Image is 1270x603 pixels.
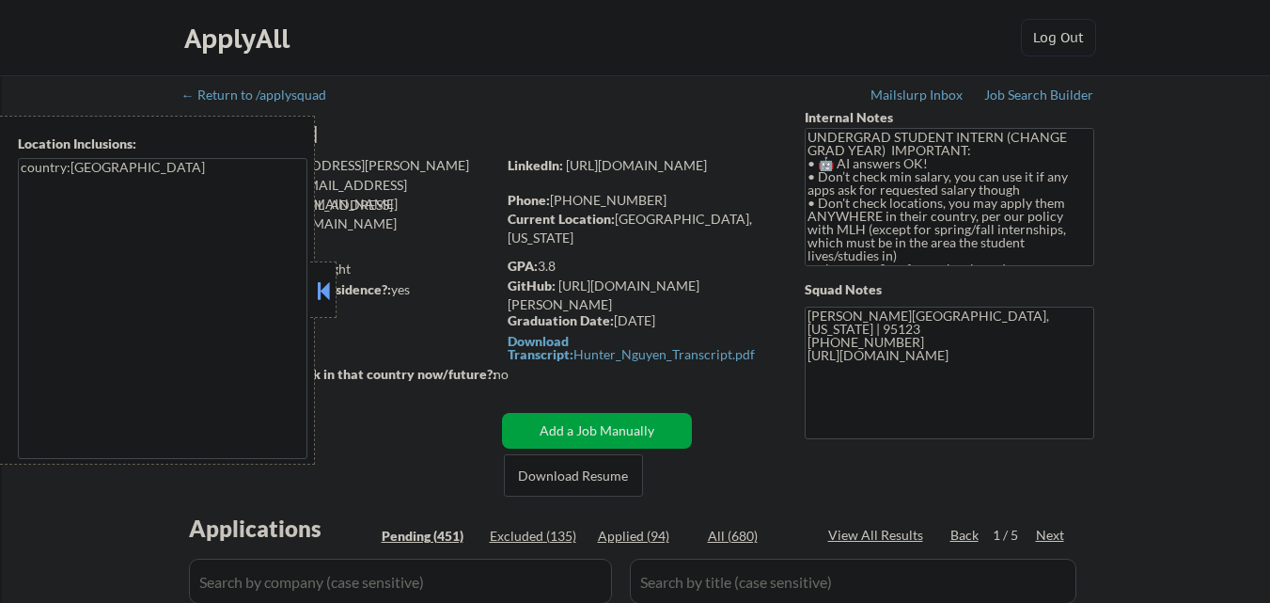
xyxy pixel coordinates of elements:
div: Applications [189,517,375,540]
strong: Download Transcript: [508,333,573,362]
div: Mailslurp Inbox [870,88,964,102]
div: View All Results [828,526,929,545]
button: Log Out [1021,19,1096,56]
a: Job Search Builder [984,87,1094,106]
div: [GEOGRAPHIC_DATA], [US_STATE] [508,210,774,246]
div: Next [1036,526,1066,545]
div: [PERSON_NAME] [183,122,570,146]
div: [DATE] [508,311,774,330]
div: no [494,365,547,384]
div: [EMAIL_ADDRESS][PERSON_NAME][DOMAIN_NAME] [184,156,495,193]
div: [EMAIL_ADDRESS][PERSON_NAME][DOMAIN_NAME] [183,196,495,232]
div: All (680) [708,527,802,546]
div: Location Inclusions: [18,135,307,153]
strong: Phone: [508,192,550,208]
div: 1 / 5 [993,526,1036,545]
strong: GitHub: [508,278,556,294]
div: Hunter_Nguyen_Transcript.pdf [508,335,769,361]
a: Download Transcript:Hunter_Nguyen_Transcript.pdf [508,334,769,361]
a: [URL][DOMAIN_NAME] [566,157,707,173]
a: ← Return to /applysquad [181,87,344,106]
div: Squad Notes [805,280,1094,299]
div: ← Return to /applysquad [181,88,344,102]
div: Pending (451) [382,527,476,546]
button: Download Resume [504,454,643,497]
strong: Current Location: [508,211,615,227]
div: Internal Notes [805,108,1094,127]
div: ApplyAll [184,23,295,55]
a: [URL][DOMAIN_NAME][PERSON_NAME] [508,278,699,312]
div: Excluded (135) [490,527,584,546]
div: Back [950,526,980,545]
div: Applied (94) [598,527,692,546]
div: 3.8 [508,257,776,276]
strong: LinkedIn: [508,157,563,173]
div: [PHONE_NUMBER] [508,191,774,210]
strong: GPA: [508,258,538,274]
strong: Graduation Date: [508,312,614,328]
button: Add a Job Manually [502,413,692,449]
div: Job Search Builder [984,88,1094,102]
a: Mailslurp Inbox [870,87,964,106]
strong: Will need Visa to work in that country now/future?: [183,366,496,382]
div: [EMAIL_ADDRESS][PERSON_NAME][DOMAIN_NAME] [184,176,495,213]
div: 94 sent / 250 bought [182,260,495,278]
